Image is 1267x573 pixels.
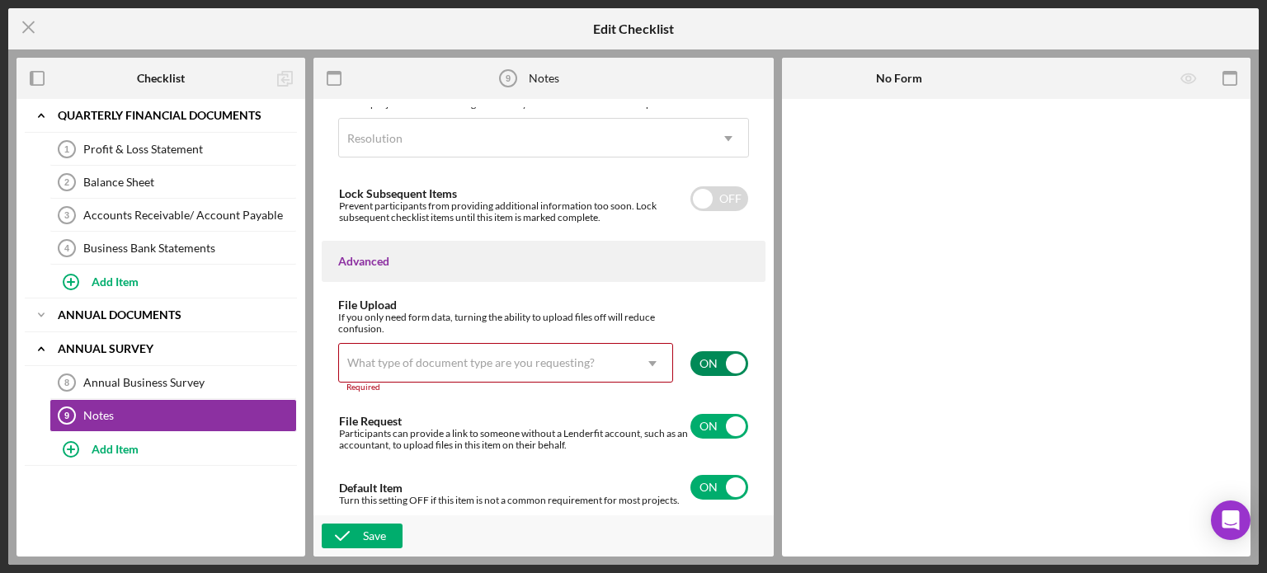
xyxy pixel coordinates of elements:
h5: Edit Checklist [593,21,674,36]
div: Notes [529,72,559,85]
div: Resolution [347,132,403,145]
div: Business Bank Statements [83,242,296,255]
tspan: 2 [64,177,69,187]
tspan: 4 [64,243,70,253]
div: Prevent participants from providing additional information too soon. Lock subsequent checklist it... [339,200,690,223]
label: File Request [339,414,402,428]
a: 3Accounts Receivable/ Account Payable [49,199,297,232]
b: Quarterly Financial Documents [58,110,261,120]
label: Default Item [339,481,403,495]
label: Lock Subsequent Items [339,186,457,200]
b: Annual Survey [58,344,153,354]
div: Notes [83,409,296,422]
div: Participants can provide a link to someone without a Lenderfit account, such as an accountant, to... [339,428,690,451]
div: Turn this setting OFF if this item is not a common requirement for most projects. [339,495,680,506]
tspan: 9 [505,73,510,83]
div: Balance Sheet [83,176,296,189]
tspan: 3 [64,210,69,220]
b: Checklist [137,72,185,85]
div: Profit & Loss Statement [83,143,296,156]
div: If you only need form data, turning the ability to upload files off will reduce confusion. [338,312,673,335]
div: Save [363,524,386,548]
div: Required [338,383,673,392]
tspan: 1 [64,144,69,154]
button: Add Item [49,432,297,465]
a: 4Business Bank Statements [49,232,297,265]
b: No Form [876,72,922,85]
div: Open Intercom Messenger [1211,500,1251,540]
div: Add Item [92,265,139,297]
div: Annual Business Survey [83,376,296,389]
a: 1Profit & Loss Statement [49,133,297,166]
tspan: 9 [64,411,69,420]
div: Add notes to file here. [13,13,394,31]
a: 2Balance Sheet [49,166,297,199]
tspan: 8 [64,378,69,387]
div: Advanced [338,255,749,268]
div: File Upload [338,298,749,312]
b: Annual Documents [58,310,181,320]
div: What type of document type are you requesting? [347,356,595,369]
body: Rich Text Area. Press ALT-0 for help. [13,13,394,31]
a: 9Notes [49,399,297,432]
button: Save [322,524,403,548]
a: 8Annual Business Survey [49,366,297,399]
button: Add Item [49,265,297,298]
div: Accounts Receivable/ Account Payable [83,209,296,222]
div: Add Item [92,433,139,464]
